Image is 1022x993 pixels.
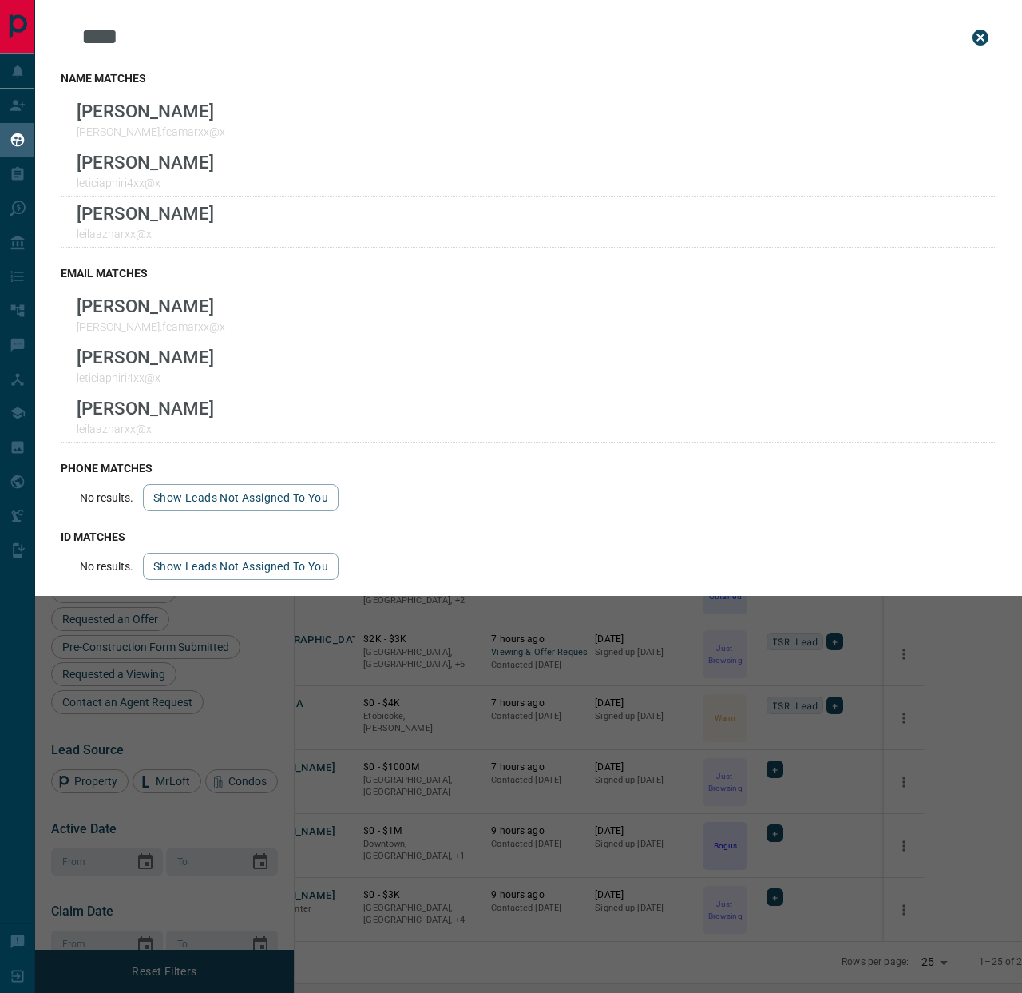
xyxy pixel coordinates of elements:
[77,320,225,333] p: [PERSON_NAME].fcamarxx@x
[77,398,214,419] p: [PERSON_NAME]
[77,177,214,189] p: leticiaphiri4xx@x
[61,72,996,85] h3: name matches
[77,152,214,173] p: [PERSON_NAME]
[61,462,996,475] h3: phone matches
[77,347,214,367] p: [PERSON_NAME]
[77,228,214,240] p: leilaazharxx@x
[77,203,214,224] p: [PERSON_NAME]
[77,371,214,384] p: leticiaphiri4xx@x
[61,530,996,543] h3: id matches
[61,267,996,280] h3: email matches
[965,22,996,54] button: close search bar
[77,101,225,121] p: [PERSON_NAME]
[77,125,225,138] p: [PERSON_NAME].fcamarxx@x
[77,423,214,435] p: leilaazharxx@x
[143,484,339,511] button: show leads not assigned to you
[77,296,225,316] p: [PERSON_NAME]
[80,491,133,504] p: No results.
[143,553,339,580] button: show leads not assigned to you
[80,560,133,573] p: No results.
